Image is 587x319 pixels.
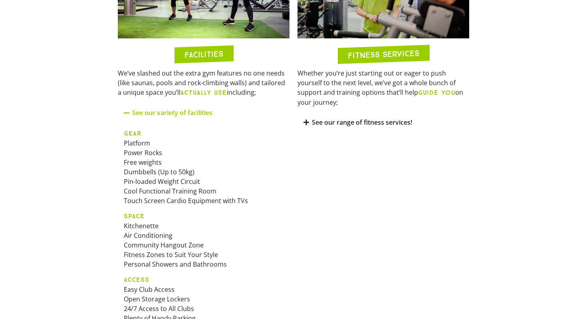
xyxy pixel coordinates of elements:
[180,89,227,96] b: ACTUALLY USE
[297,113,469,132] div: See our range of fitness services!
[312,118,412,127] a: See our range of fitness services!
[124,276,149,283] strong: ACCESS
[124,212,145,220] strong: SPACE
[124,128,284,205] p: Platform Power Rocks Free weights Dumbbells (Up to 50kg) Pin-loaded Weight Circuit Cool Functiona...
[124,211,284,269] p: Kitchenette Air Conditioning Community Hangout Zone Fitness Zones to Suit Your Style Personal Sho...
[297,68,469,107] p: Whether you’re just starting out or eager to push yourself to the next level, we’ve got a whole b...
[124,130,142,137] strong: GEAR
[118,68,290,98] p: We’ve slashed out the extra gym features no one needs (like saunas, pools and rock-climbing walls...
[118,104,290,122] div: See our variety of facilities
[184,50,223,59] h2: FACILITIES
[348,49,419,60] h2: FITNESS SERVICES
[132,108,212,117] a: See our variety of facilities
[418,89,455,96] b: GUIDE YOU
